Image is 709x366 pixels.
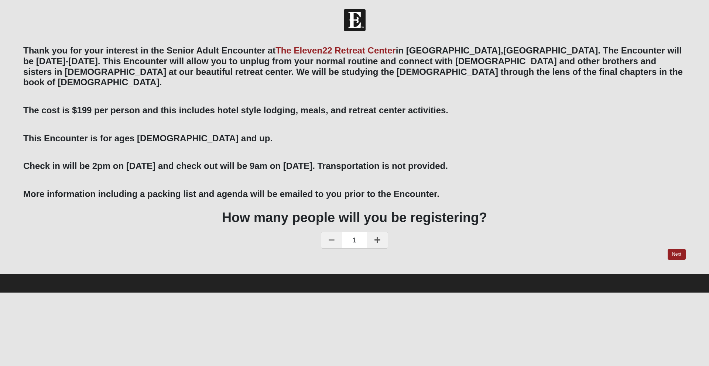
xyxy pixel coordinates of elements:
b: Check in will be 2pm on [DATE] and check out will be 9am on [DATE]. Transportation is not provided. [23,161,448,171]
b: Thank you for your interest in the Senior Adult Encounter at in [GEOGRAPHIC_DATA],[GEOGRAPHIC_DAT... [23,45,683,87]
a: The Eleven22 Retreat Center [275,45,395,55]
b: This Encounter is for ages [DEMOGRAPHIC_DATA] and up. [23,133,273,143]
b: More information including a packing list and agenda will be emailed to you prior to the Encounter. [23,189,439,199]
b: The cost is $199 per person and this includes hotel style lodging, meals, and retreat center acti... [23,105,448,115]
img: Church of Eleven22 Logo [344,9,366,31]
a: Next [668,249,686,260]
h1: How many people will you be registering? [23,210,686,225]
span: 1 [342,232,367,249]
